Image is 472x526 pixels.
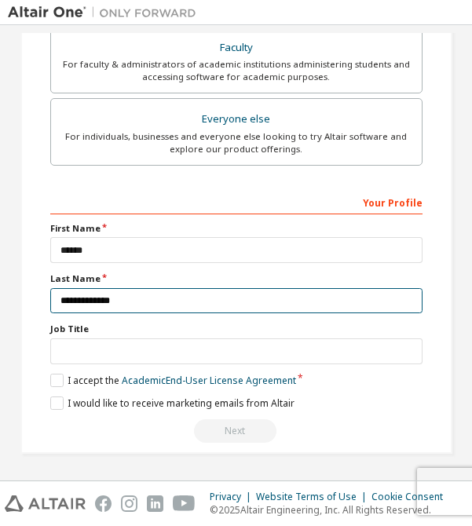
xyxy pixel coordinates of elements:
div: For individuals, businesses and everyone else looking to try Altair software and explore our prod... [60,130,412,155]
label: I would like to receive marketing emails from Altair [50,396,295,410]
img: facebook.svg [95,495,112,512]
label: First Name [50,222,423,235]
img: linkedin.svg [147,495,163,512]
p: © 2025 Altair Engineering, Inc. All Rights Reserved. [210,503,452,517]
div: Read and acccept EULA to continue [50,419,423,443]
div: Website Terms of Use [256,491,371,503]
label: I accept the [50,374,296,387]
img: altair_logo.svg [5,495,86,512]
a: Academic End-User License Agreement [122,374,296,387]
label: Job Title [50,323,423,335]
div: Everyone else [60,108,412,130]
img: youtube.svg [173,495,196,512]
div: Faculty [60,37,412,59]
img: instagram.svg [121,495,137,512]
div: Cookie Consent [371,491,452,503]
div: Privacy [210,491,256,503]
img: Altair One [8,5,204,20]
div: For faculty & administrators of academic institutions administering students and accessing softwa... [60,58,412,83]
div: Your Profile [50,189,423,214]
label: Last Name [50,272,423,285]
